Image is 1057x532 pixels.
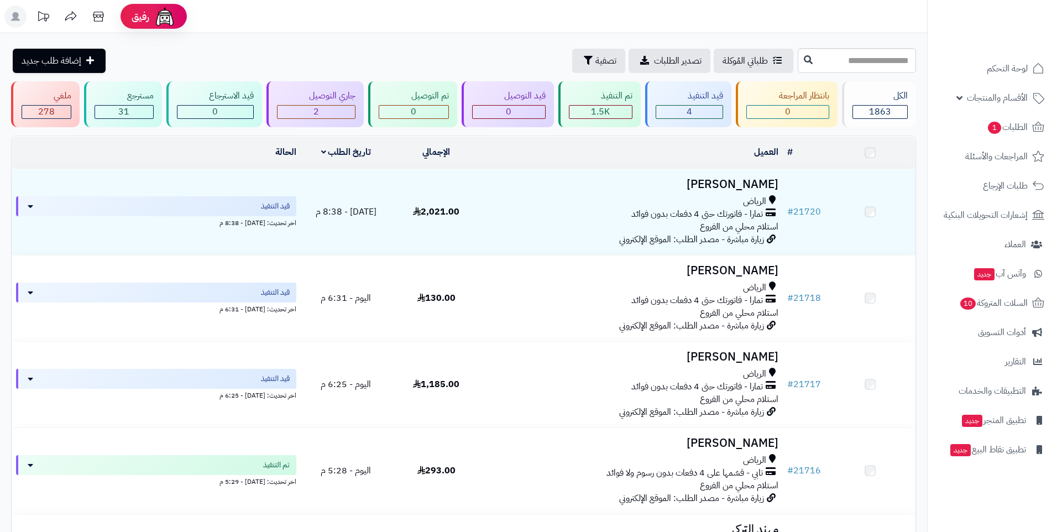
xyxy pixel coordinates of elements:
[212,105,218,118] span: 0
[934,202,1050,228] a: إشعارات التحويلات البنكية
[1005,354,1026,369] span: التقارير
[177,106,253,118] div: 0
[754,145,778,159] a: العميل
[629,49,710,73] a: تصدير الطلبات
[700,393,778,406] span: استلام محلي من الفروع
[714,49,793,73] a: طلباتي المُوكلة
[619,405,764,419] span: زيارة مباشرة - مصدر الطلب: الموقع الإلكتروني
[321,145,371,159] a: تاريخ الطلب
[965,149,1028,164] span: المراجعات والأسئلة
[743,454,766,467] span: الرياض
[934,231,1050,258] a: العملاء
[316,205,376,218] span: [DATE] - 8:38 م
[164,81,264,127] a: قيد الاسترجاع 0
[472,90,546,102] div: قيد التوصيل
[379,90,448,102] div: تم التوصيل
[16,216,296,228] div: اخر تحديث: [DATE] - 8:38 م
[962,415,982,427] span: جديد
[687,105,692,118] span: 4
[9,81,82,127] a: ملغي 278
[569,90,632,102] div: تم التنفيذ
[16,389,296,400] div: اخر تحديث: [DATE] - 6:25 م
[606,467,763,479] span: تابي - قسّمها على 4 دفعات بدون رسوم ولا فوائد
[934,290,1050,316] a: السلات المتروكة10
[787,205,821,218] a: #21720
[743,195,766,208] span: الرياض
[983,178,1028,194] span: طلبات الإرجاع
[486,178,778,191] h3: [PERSON_NAME]
[95,90,153,102] div: مسترجع
[631,294,763,307] span: تمارا - فاتورتك حتى 4 دفعات بدون فوائد
[16,302,296,314] div: اخر تحديث: [DATE] - 6:31 م
[934,173,1050,199] a: طلبات الإرجاع
[278,106,355,118] div: 2
[38,105,55,118] span: 278
[950,444,971,456] span: جديد
[785,105,791,118] span: 0
[619,233,764,246] span: زيارة مباشرة - مصدر الطلب: الموقع الإلكتروني
[82,81,164,127] a: مسترجع 31
[960,298,976,310] span: 10
[643,81,734,127] a: قيد التنفيذ 4
[934,436,1050,463] a: تطبيق نقاط البيعجديد
[132,10,149,23] span: رفيق
[556,81,643,127] a: تم التنفيذ 1.5K
[700,479,778,492] span: استلام محلي من الفروع
[934,114,1050,140] a: الطلبات1
[591,105,610,118] span: 1.5K
[787,291,821,305] a: #21718
[1004,237,1026,252] span: العملاء
[987,119,1028,135] span: الطلبات
[787,291,793,305] span: #
[95,106,153,118] div: 31
[978,325,1026,340] span: أدوات التسويق
[734,81,839,127] a: بانتظار المراجعة 0
[949,442,1026,457] span: تطبيق نقاط البيع
[16,475,296,487] div: اخر تحديث: [DATE] - 5:29 م
[177,90,254,102] div: قيد الاسترجاع
[723,54,768,67] span: طلباتي المُوكلة
[961,413,1026,428] span: تطبيق المتجر
[22,106,71,118] div: 278
[486,264,778,277] h3: [PERSON_NAME]
[459,81,556,127] a: قيد التوصيل 0
[321,378,371,391] span: اليوم - 6:25 م
[619,319,764,332] span: زيارة مباشرة - مصدر الطلب: الموقع الإلكتروني
[746,90,829,102] div: بانتظار المراجعة
[787,464,793,477] span: #
[22,90,71,102] div: ملغي
[959,383,1026,399] span: التطبيقات والخدمات
[934,319,1050,346] a: أدوات التسويق
[700,306,778,320] span: استلام محلي من الفروع
[852,90,908,102] div: الكل
[379,106,448,118] div: 0
[654,54,702,67] span: تصدير الطلبات
[934,378,1050,404] a: التطبيقات والخدمات
[261,373,290,384] span: قيد التنفيذ
[473,106,545,118] div: 0
[413,205,459,218] span: 2,021.00
[486,351,778,363] h3: [PERSON_NAME]
[982,8,1046,32] img: logo-2.png
[154,6,176,28] img: ai-face.png
[417,464,456,477] span: 293.00
[840,81,918,127] a: الكل1863
[619,492,764,505] span: زيارة مباشرة - مصدر الطلب: الموقع الإلكتروني
[747,106,828,118] div: 0
[631,380,763,393] span: تمارا - فاتورتك حتى 4 دفعات بدون فوائد
[572,49,625,73] button: تصفية
[934,143,1050,170] a: المراجعات والأسئلة
[413,378,459,391] span: 1,185.00
[787,205,793,218] span: #
[595,54,616,67] span: تصفية
[631,208,763,221] span: تمارا - فاتورتك حتى 4 دفعات بدون فوائد
[29,6,57,30] a: تحديثات المنصة
[959,295,1028,311] span: السلات المتروكة
[366,81,459,127] a: تم التوصيل 0
[787,378,793,391] span: #
[743,368,766,380] span: الرياض
[988,122,1001,134] span: 1
[700,220,778,233] span: استلام محلي من الفروع
[934,407,1050,434] a: تطبيق المتجرجديد
[422,145,450,159] a: الإجمالي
